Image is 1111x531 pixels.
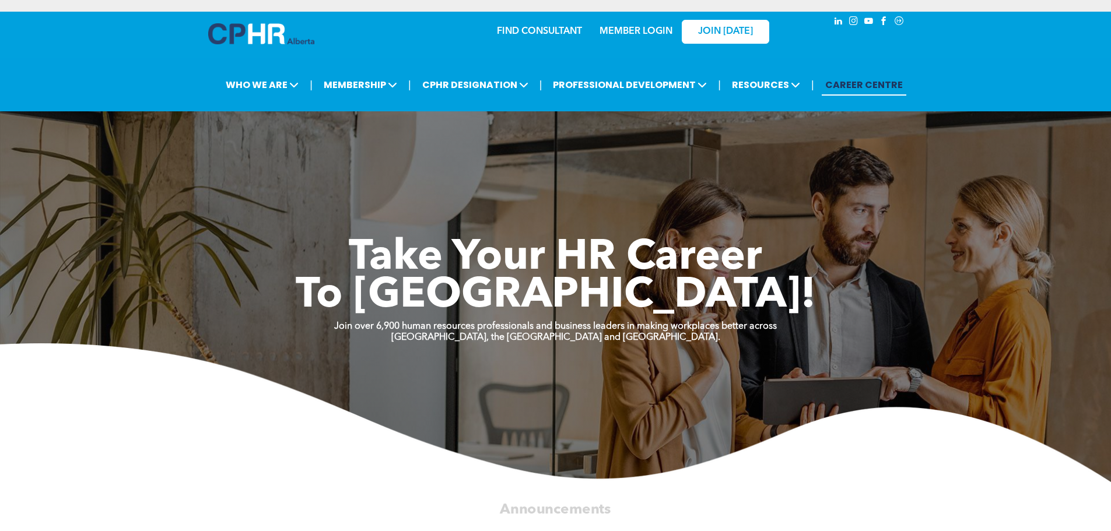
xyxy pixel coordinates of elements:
span: Take Your HR Career [349,237,762,279]
a: FIND CONSULTANT [497,27,582,36]
a: linkedin [832,15,845,30]
a: Social network [893,15,906,30]
a: CAREER CENTRE [822,74,906,96]
li: | [310,73,313,97]
span: CPHR DESIGNATION [419,74,532,96]
a: MEMBER LOGIN [600,27,672,36]
a: JOIN [DATE] [682,20,769,44]
a: facebook [878,15,891,30]
span: RESOURCES [728,74,804,96]
span: MEMBERSHIP [320,74,401,96]
img: A blue and white logo for cp alberta [208,23,314,44]
span: Announcements [500,502,611,516]
strong: Join over 6,900 human resources professionals and business leaders in making workplaces better ac... [334,322,777,331]
a: youtube [863,15,875,30]
li: | [811,73,814,97]
span: PROFESSIONAL DEVELOPMENT [549,74,710,96]
strong: [GEOGRAPHIC_DATA], the [GEOGRAPHIC_DATA] and [GEOGRAPHIC_DATA]. [391,333,720,342]
li: | [718,73,721,97]
span: WHO WE ARE [222,74,302,96]
span: To [GEOGRAPHIC_DATA]! [296,275,816,317]
li: | [539,73,542,97]
li: | [408,73,411,97]
a: instagram [847,15,860,30]
span: JOIN [DATE] [698,26,753,37]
